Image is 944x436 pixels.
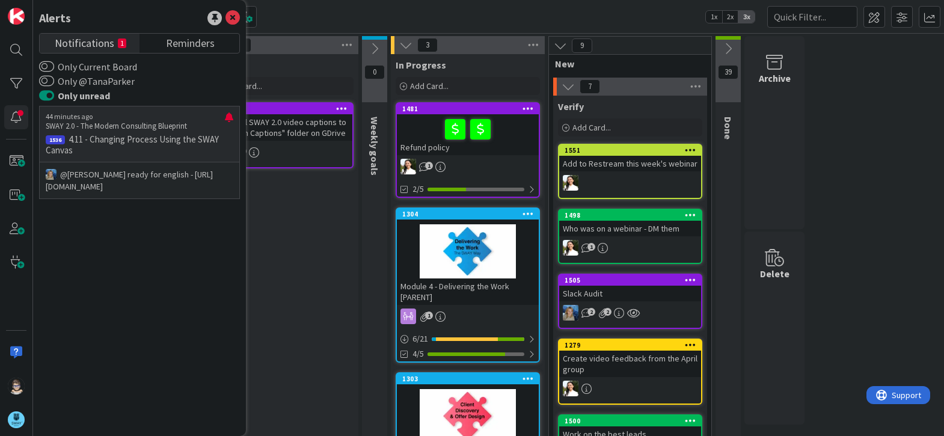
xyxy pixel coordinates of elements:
a: 1587Export all SWAY 2.0 video captions to "Program Captions" folder on GDriveAK [209,102,354,168]
span: 2/5 [412,183,424,195]
div: Export all SWAY 2.0 video captions to "Program Captions" folder on GDrive [210,114,352,141]
a: 44 minutes agoSWAY 2.0 - The Modern Consulting Blueprint15364.11 - Changing Process Using the SWA... [39,106,240,199]
div: Module 4 - Delivering the Work [PARENT] [397,278,539,305]
div: AK [559,240,701,256]
span: 1 [425,162,433,170]
span: 2 [604,308,611,316]
span: 4/5 [412,348,424,360]
div: Refund policy [397,114,539,155]
span: Add Card... [410,81,449,91]
small: 1 [118,38,126,48]
button: Only @TanaParker [39,75,54,87]
p: 4.11 - Changing Process Using the SWAY Canvas [46,134,233,156]
div: 1304 [402,210,539,218]
div: 1505Slack Audit [559,275,701,301]
div: AK [397,159,539,174]
div: MA [559,305,701,321]
div: 1498Who was on a webinar - DM them [559,210,701,236]
div: Alerts [39,9,71,27]
div: 1279 [565,341,701,349]
div: Slack Audit [559,286,701,301]
div: Archive [759,71,791,85]
div: AK [559,175,701,191]
img: AK [563,381,578,396]
div: 1481 [402,105,539,113]
div: 1587 [210,103,352,114]
div: 1303 [397,373,539,384]
a: 1279Create video feedback from the April groupAK [558,339,702,405]
div: 1279Create video feedback from the April group [559,340,701,377]
span: New [555,58,696,70]
div: 1551Add to Restream this week's webinar [559,145,701,171]
span: 9 [572,38,592,53]
div: 1303 [402,375,539,383]
p: 44 minutes ago [46,112,225,121]
img: Visit kanbanzone.com [8,8,25,25]
div: 1551 [565,146,701,155]
span: 2 [587,308,595,316]
div: 1498 [565,211,701,220]
span: Support [25,2,55,16]
span: Verify [558,100,584,112]
span: 1x [706,11,722,23]
div: 1481 [397,103,539,114]
div: 1304 [397,209,539,220]
div: 1500 [565,417,701,425]
div: 1505 [559,275,701,286]
a: 1481Refund policyAK2/5 [396,102,540,198]
a: 1505Slack AuditMA [558,274,702,329]
span: 0 [364,65,385,79]
div: Create video feedback from the April group [559,351,701,377]
span: In Progress [396,59,446,71]
label: Only Current Board [39,60,137,74]
span: 6 / 21 [412,333,428,345]
img: AK [563,175,578,191]
span: Weekly goals [369,117,381,176]
div: 1505 [565,276,701,284]
div: AK [559,381,701,396]
img: MA [46,169,57,180]
span: 7 [580,79,600,94]
span: 1 [425,312,433,319]
span: 1 [587,243,595,251]
div: 1498 [559,210,701,221]
div: 1587Export all SWAY 2.0 video captions to "Program Captions" folder on GDrive [210,103,352,141]
span: Notifications [55,34,114,51]
img: TP [8,378,25,395]
a: 1304Module 4 - Delivering the Work [PARENT]6/214/5 [396,207,540,363]
span: Done [722,117,734,140]
div: 1481Refund policy [397,103,539,155]
a: 1498Who was on a webinar - DM themAK [558,209,702,264]
img: avatar [8,411,25,428]
div: AK [210,144,352,160]
div: 1536 [46,135,65,144]
span: Reminders [166,34,215,51]
span: 39 [718,65,738,79]
a: 1551Add to Restream this week's webinarAK [558,144,702,199]
img: AK [400,159,416,174]
div: 1500 [559,416,701,426]
span: Add Card... [572,122,611,133]
div: 6/21 [397,331,539,346]
div: Add to Restream this week's webinar [559,156,701,171]
span: 3x [738,11,755,23]
div: 1279 [559,340,701,351]
button: Only Current Board [39,61,54,73]
img: MA [563,305,578,321]
p: @[PERSON_NAME]﻿ ready for english - [URL][DOMAIN_NAME] [46,168,233,192]
div: 1551 [559,145,701,156]
button: Only unread [39,90,54,102]
label: Only @TanaParker [39,74,135,88]
input: Quick Filter... [767,6,857,28]
p: SWAY 2.0 - The Modern Consulting Blueprint [46,121,225,132]
span: 3 [417,38,438,52]
span: 2x [722,11,738,23]
div: Who was on a webinar - DM them [559,221,701,236]
label: Only unread [39,88,110,103]
img: AK [563,240,578,256]
div: 1304Module 4 - Delivering the Work [PARENT] [397,209,539,305]
div: Delete [760,266,789,281]
div: 1587 [216,105,352,113]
